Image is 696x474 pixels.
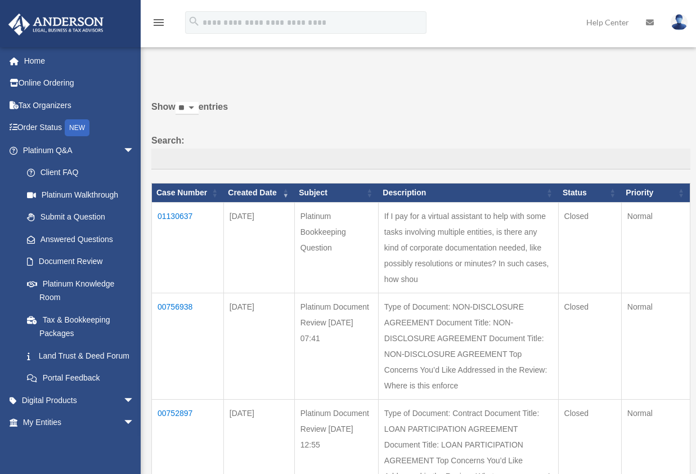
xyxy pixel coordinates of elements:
[152,16,165,29] i: menu
[378,184,558,203] th: Description: activate to sort column ascending
[151,133,690,170] label: Search:
[8,139,146,162] a: Platinum Q&Aarrow_drop_down
[176,102,199,115] select: Showentries
[16,206,146,229] a: Submit a Question
[223,293,294,400] td: [DATE]
[123,139,146,162] span: arrow_drop_down
[558,203,621,293] td: Closed
[8,117,151,140] a: Order StatusNEW
[16,184,146,206] a: Platinum Walkthrough
[621,293,690,400] td: Normal
[558,184,621,203] th: Status: activate to sort column ascending
[16,367,146,390] a: Portal Feedback
[151,99,690,126] label: Show entries
[294,184,378,203] th: Subject: activate to sort column ascending
[123,433,146,457] span: arrow_drop_down
[188,15,200,28] i: search
[8,433,151,456] a: My Anderson Teamarrow_drop_down
[8,389,151,412] a: Digital Productsarrow_drop_down
[152,293,224,400] td: 00756938
[294,293,378,400] td: Platinum Document Review [DATE] 07:41
[16,272,146,308] a: Platinum Knowledge Room
[8,94,151,117] a: Tax Organizers
[294,203,378,293] td: Platinum Bookkeeping Question
[152,20,165,29] a: menu
[8,72,151,95] a: Online Ordering
[378,203,558,293] td: If I pay for a virtual assistant to help with some tasks involving multiple entities, is there an...
[16,345,146,367] a: Land Trust & Deed Forum
[223,203,294,293] td: [DATE]
[16,228,140,251] a: Answered Questions
[152,184,224,203] th: Case Number: activate to sort column ascending
[5,14,107,35] img: Anderson Advisors Platinum Portal
[378,293,558,400] td: Type of Document: NON-DISCLOSURE AGREEMENT Document Title: NON-DISCLOSURE AGREEMENT Document Titl...
[621,184,690,203] th: Priority: activate to sort column ascending
[151,149,690,170] input: Search:
[123,412,146,435] span: arrow_drop_down
[16,308,146,345] a: Tax & Bookkeeping Packages
[65,119,89,136] div: NEW
[223,184,294,203] th: Created Date: activate to sort column ascending
[152,203,224,293] td: 01130637
[8,412,151,434] a: My Entitiesarrow_drop_down
[8,50,151,72] a: Home
[16,251,146,273] a: Document Review
[16,162,146,184] a: Client FAQ
[123,389,146,412] span: arrow_drop_down
[621,203,690,293] td: Normal
[558,293,621,400] td: Closed
[671,14,688,30] img: User Pic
